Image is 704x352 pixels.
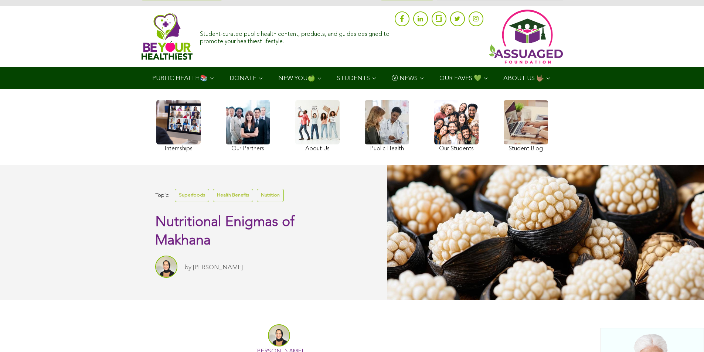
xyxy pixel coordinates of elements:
[489,10,563,64] img: Assuaged App
[667,317,704,352] iframe: Chat Widget
[185,264,191,271] span: by
[155,256,177,278] img: Dr. Sana Mian
[439,75,482,82] span: OUR FAVES 💚
[200,27,391,45] div: Student-curated public health content, products, and guides designed to promote your healthiest l...
[337,75,370,82] span: STUDENTS
[193,264,243,271] a: [PERSON_NAME]
[229,75,256,82] span: DONATE
[436,15,441,22] img: glassdoor
[257,189,284,202] a: Nutrition
[155,191,169,201] span: Topic:
[142,13,193,60] img: Assuaged
[152,75,208,82] span: PUBLIC HEALTH📚
[392,75,418,82] span: Ⓥ NEWS
[503,75,544,82] span: ABOUT US 🤟🏽
[142,67,563,89] div: Navigation Menu
[278,75,315,82] span: NEW YOU🍏
[175,189,209,202] a: Superfoods
[213,189,253,202] a: Health Benefits
[155,215,295,248] span: Nutritional Enigmas of Makhana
